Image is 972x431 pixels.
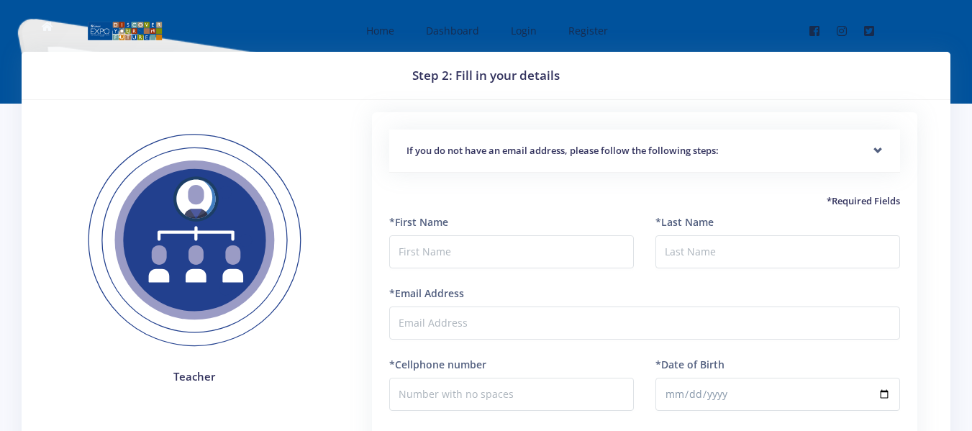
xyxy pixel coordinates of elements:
[66,368,323,385] h4: Teacher
[389,357,486,372] label: *Cellphone number
[87,20,163,42] img: logo01.png
[655,214,714,230] label: *Last Name
[655,357,725,372] label: *Date of Birth
[655,235,900,268] input: Last Name
[389,235,634,268] input: First Name
[426,24,479,37] span: Dashboard
[412,12,491,50] a: Dashboard
[366,24,394,37] span: Home
[66,112,323,369] img: Teacher
[406,144,883,158] h5: If you do not have an email address, please follow the following steps:
[352,12,406,50] a: Home
[389,194,900,209] h5: *Required Fields
[496,12,548,50] a: Login
[389,214,448,230] label: *First Name
[389,307,900,340] input: Email Address
[389,286,464,301] label: *Email Address
[39,66,933,85] h3: Step 2: Fill in your details
[568,24,608,37] span: Register
[511,24,537,37] span: Login
[389,378,634,411] input: Number with no spaces
[554,12,619,50] a: Register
